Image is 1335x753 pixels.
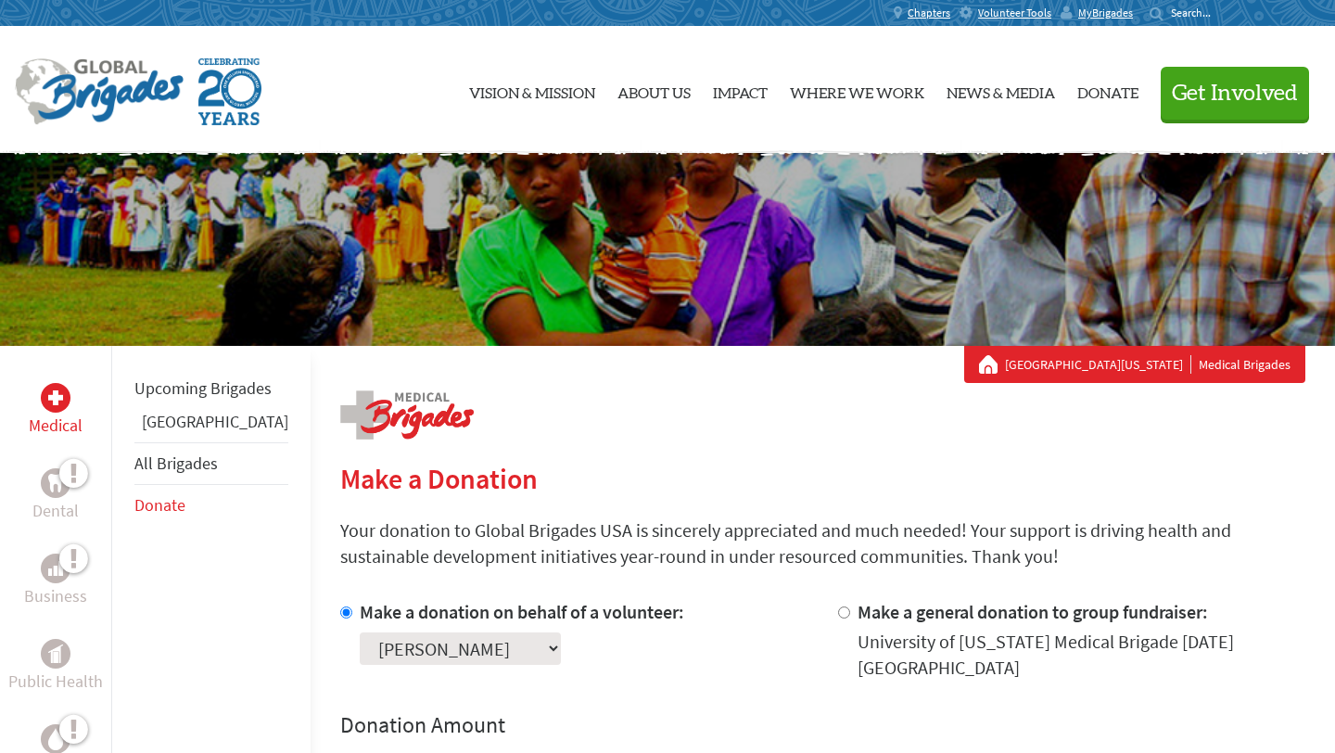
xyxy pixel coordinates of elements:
[134,453,218,474] a: All Brigades
[24,554,87,609] a: BusinessBusiness
[1161,67,1309,120] button: Get Involved
[947,42,1055,138] a: News & Media
[1171,6,1224,19] input: Search...
[32,498,79,524] p: Dental
[48,390,63,405] img: Medical
[142,411,288,432] a: [GEOGRAPHIC_DATA]
[978,6,1051,20] span: Volunteer Tools
[8,669,103,695] p: Public Health
[8,639,103,695] a: Public HealthPublic Health
[48,561,63,576] img: Business
[48,728,63,749] img: Water
[48,474,63,491] img: Dental
[134,377,272,399] a: Upcoming Brigades
[469,42,595,138] a: Vision & Mission
[41,639,70,669] div: Public Health
[1078,6,1133,20] span: MyBrigades
[340,390,474,440] img: logo-medical.png
[29,383,83,439] a: MedicalMedical
[340,462,1305,495] h2: Make a Donation
[134,485,288,526] li: Donate
[134,368,288,409] li: Upcoming Brigades
[134,409,288,442] li: Panama
[790,42,924,138] a: Where We Work
[32,468,79,524] a: DentalDental
[1077,42,1138,138] a: Donate
[340,710,1305,740] h4: Donation Amount
[858,629,1306,681] div: University of [US_STATE] Medical Brigade [DATE] [GEOGRAPHIC_DATA]
[858,600,1208,623] label: Make a general donation to group fundraiser:
[198,58,261,125] img: Global Brigades Celebrating 20 Years
[979,355,1290,374] div: Medical Brigades
[48,645,63,663] img: Public Health
[134,494,185,516] a: Donate
[134,442,288,485] li: All Brigades
[1005,355,1191,374] a: [GEOGRAPHIC_DATA][US_STATE]
[41,383,70,413] div: Medical
[340,517,1305,569] p: Your donation to Global Brigades USA is sincerely appreciated and much needed! Your support is dr...
[360,600,684,623] label: Make a donation on behalf of a volunteer:
[713,42,768,138] a: Impact
[908,6,950,20] span: Chapters
[24,583,87,609] p: Business
[29,413,83,439] p: Medical
[41,554,70,583] div: Business
[15,58,184,125] img: Global Brigades Logo
[1172,83,1298,105] span: Get Involved
[617,42,691,138] a: About Us
[41,468,70,498] div: Dental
